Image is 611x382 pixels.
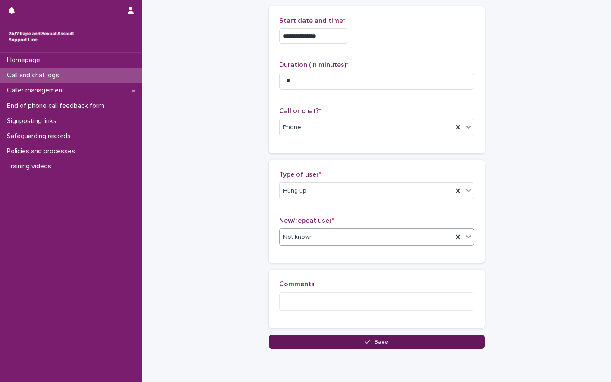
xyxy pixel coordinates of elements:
span: Call or chat? [279,107,321,114]
span: Duration (in minutes) [279,61,348,68]
p: Homepage [3,56,47,64]
p: Training videos [3,162,58,170]
button: Save [269,335,485,349]
span: Type of user [279,171,321,178]
p: Caller management [3,86,72,95]
span: Not known [283,233,313,242]
p: Policies and processes [3,147,82,155]
span: Start date and time [279,17,345,24]
span: Comments [279,281,315,287]
p: End of phone call feedback form [3,102,111,110]
p: Call and chat logs [3,71,66,79]
p: Safeguarding records [3,132,78,140]
span: New/repeat user [279,217,334,224]
p: Signposting links [3,117,63,125]
span: Save [374,339,388,345]
img: rhQMoQhaT3yELyF149Cw [7,28,76,45]
span: Hung up [283,186,306,196]
span: Phone [283,123,301,132]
